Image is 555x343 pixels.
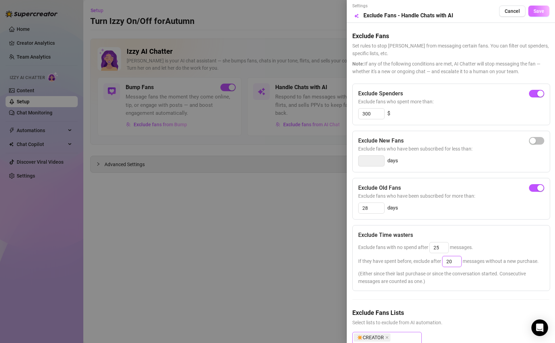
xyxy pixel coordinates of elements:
[352,42,549,57] span: Set rules to stop [PERSON_NAME] from messaging certain fans. You can filter out spenders, specifi...
[358,98,544,105] span: Exclude fans who spent more than:
[358,270,544,285] span: (Either since their last purchase or since the conversation started. Consecutive messages are cou...
[352,61,364,67] span: Note:
[505,8,520,14] span: Cancel
[387,204,398,212] span: days
[387,110,390,118] span: $
[358,184,401,192] h5: Exclude Old Fans
[387,157,398,165] span: days
[358,145,544,153] span: Exclude fans who have been subscribed for less than:
[363,11,453,20] h5: Exclude Fans - Handle Chats with AI
[358,192,544,200] span: Exclude fans who have been subscribed for more than:
[533,8,544,14] span: Save
[352,3,453,9] span: Settings
[352,60,549,75] span: If any of the following conditions are met, AI Chatter will stop messaging the fan — whether it's...
[531,319,548,336] div: Open Intercom Messenger
[358,258,539,264] span: If they have spent before, exclude after messages without a new purchase.
[499,6,525,17] button: Cancel
[352,308,549,317] h5: Exclude Fans Lists
[358,137,404,145] h5: Exclude New Fans
[385,336,389,339] span: close
[358,89,403,98] h5: Exclude Spenders
[357,334,384,341] span: ✴️CREATOR
[354,333,390,342] span: ✴️CREATOR
[358,231,413,239] h5: Exclude Time wasters
[352,31,549,41] h5: Exclude Fans
[528,6,549,17] button: Save
[352,319,549,326] span: Select lists to exclude from AI automation.
[358,245,473,250] span: Exclude fans with no spend after messages.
